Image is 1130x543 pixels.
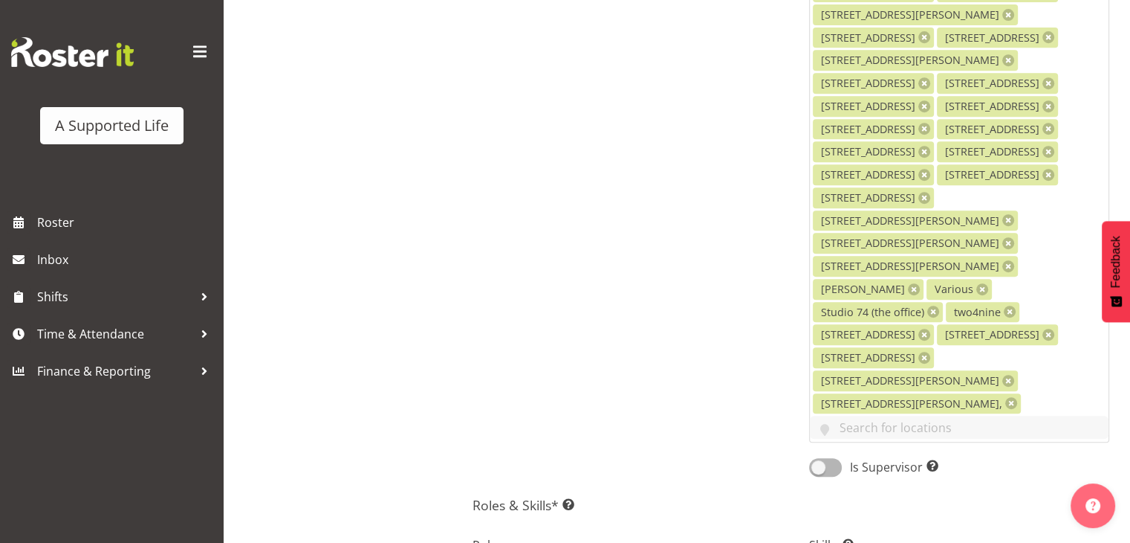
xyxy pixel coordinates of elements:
[821,167,915,183] span: [STREET_ADDRESS]
[11,37,134,67] img: Rosterit website logo
[954,304,1001,321] span: two4nine
[935,281,973,298] span: Various
[37,211,215,234] span: Roster
[945,98,1039,115] span: [STREET_ADDRESS]
[473,497,1109,513] h5: Roles & Skills*
[821,373,999,389] span: [STREET_ADDRESS][PERSON_NAME]
[37,248,215,271] span: Inbox
[821,258,999,274] span: [STREET_ADDRESS][PERSON_NAME]
[1085,498,1100,513] img: help-xxl-2.png
[821,213,999,229] span: [STREET_ADDRESS][PERSON_NAME]
[821,30,915,46] span: [STREET_ADDRESS]
[821,304,924,321] span: Studio 74 (the office)
[945,121,1039,138] span: [STREET_ADDRESS]
[945,75,1039,91] span: [STREET_ADDRESS]
[37,360,193,382] span: Finance & Reporting
[821,327,915,343] span: [STREET_ADDRESS]
[55,115,169,137] div: A Supported Life
[821,7,999,23] span: [STREET_ADDRESS][PERSON_NAME]
[821,190,915,206] span: [STREET_ADDRESS]
[821,52,999,68] span: [STREET_ADDRESS][PERSON_NAME]
[821,281,905,298] span: [PERSON_NAME]
[821,350,915,366] span: [STREET_ADDRESS]
[821,144,915,160] span: [STREET_ADDRESS]
[842,458,938,476] span: Is Supervisor
[945,167,1039,183] span: [STREET_ADDRESS]
[1109,236,1123,288] span: Feedback
[37,286,193,308] span: Shifts
[945,30,1039,46] span: [STREET_ADDRESS]
[1102,221,1130,322] button: Feedback - Show survey
[945,327,1039,343] span: [STREET_ADDRESS]
[821,235,999,251] span: [STREET_ADDRESS][PERSON_NAME]
[810,416,1108,439] input: Search for locations
[37,323,193,345] span: Time & Attendance
[945,144,1039,160] span: [STREET_ADDRESS]
[821,98,915,115] span: [STREET_ADDRESS]
[821,75,915,91] span: [STREET_ADDRESS]
[821,121,915,138] span: [STREET_ADDRESS]
[821,396,1002,412] span: [STREET_ADDRESS][PERSON_NAME],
